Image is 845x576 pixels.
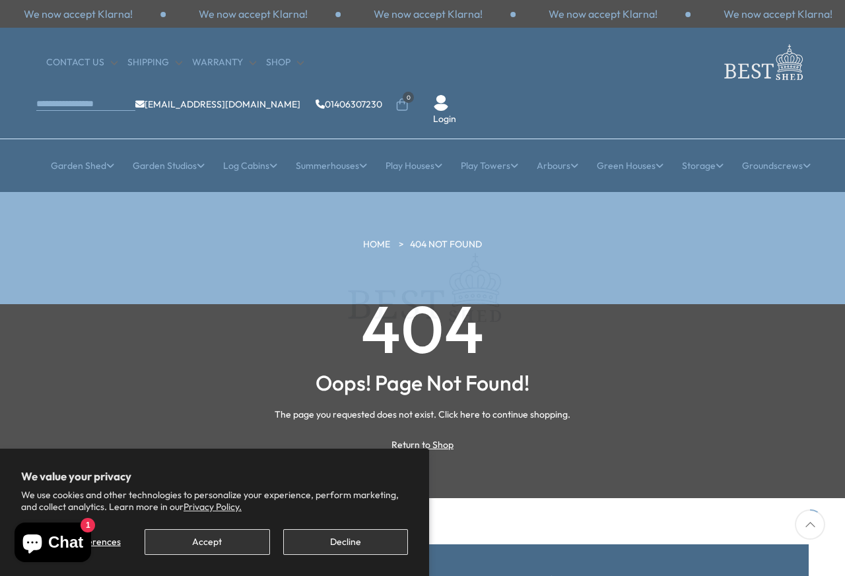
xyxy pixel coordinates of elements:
button: Decline [283,529,408,555]
button: Accept [145,529,269,555]
inbox-online-store-chat: Shopify online store chat [11,523,95,565]
h2: We value your privacy [21,470,408,483]
p: We use cookies and other technologies to personalize your experience, perform marketing, and coll... [21,489,408,513]
a: Privacy Policy. [184,501,242,513]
